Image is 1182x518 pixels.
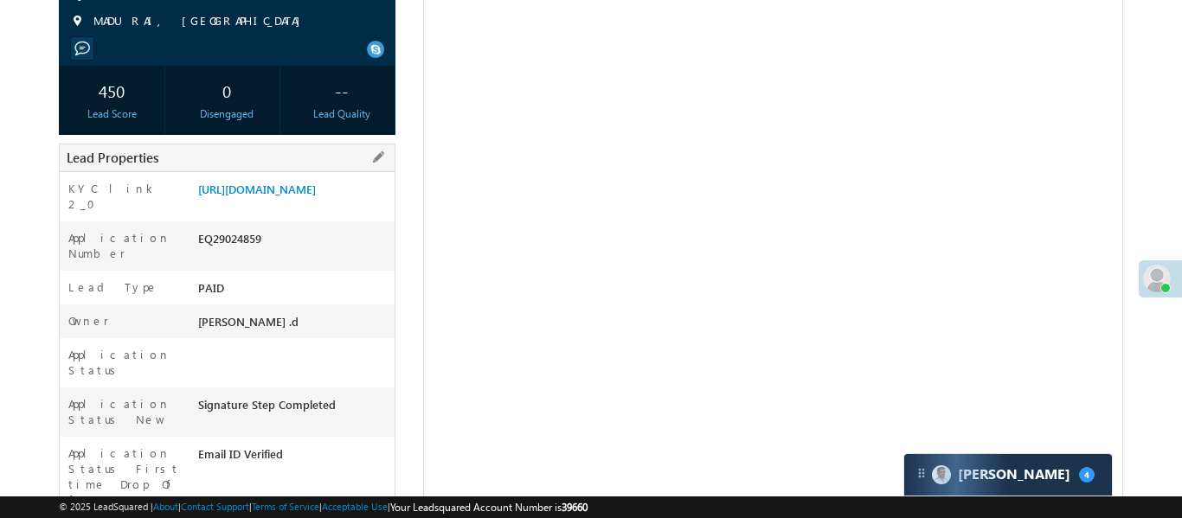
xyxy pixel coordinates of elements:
div: Email ID Verified [194,445,395,470]
div: Lead Quality [293,106,390,122]
a: [URL][DOMAIN_NAME] [198,182,316,196]
span: Your Leadsquared Account Number is [390,501,588,514]
span: © 2025 LeadSquared | | | | | [59,499,588,515]
img: Carter [932,465,951,484]
div: Signature Step Completed [194,396,395,420]
a: Acceptable Use [322,501,388,512]
span: Lead Properties [67,149,158,166]
div: PAID [194,279,395,304]
label: Lead Type [68,279,158,295]
a: Terms of Service [252,501,319,512]
div: EQ29024859 [194,230,395,254]
span: [PERSON_NAME] .d [198,314,299,329]
div: Disengaged [178,106,275,122]
label: KYC link 2_0 [68,181,181,212]
label: Application Status First time Drop Off [68,445,181,508]
span: 39660 [562,501,588,514]
a: About [153,501,178,512]
label: Application Status New [68,396,181,427]
div: 450 [63,74,160,106]
div: 0 [178,74,275,106]
a: Contact Support [181,501,249,512]
div: Lead Score [63,106,160,122]
label: Owner [68,313,109,329]
span: Carter [958,466,1070,483]
div: -- [293,74,390,106]
div: carter-dragCarter[PERSON_NAME]4 [903,453,1113,496]
label: Application Status [68,347,181,378]
img: carter-drag [915,466,928,480]
span: MADURAI, [GEOGRAPHIC_DATA] [93,13,309,30]
label: Application Number [68,230,181,261]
